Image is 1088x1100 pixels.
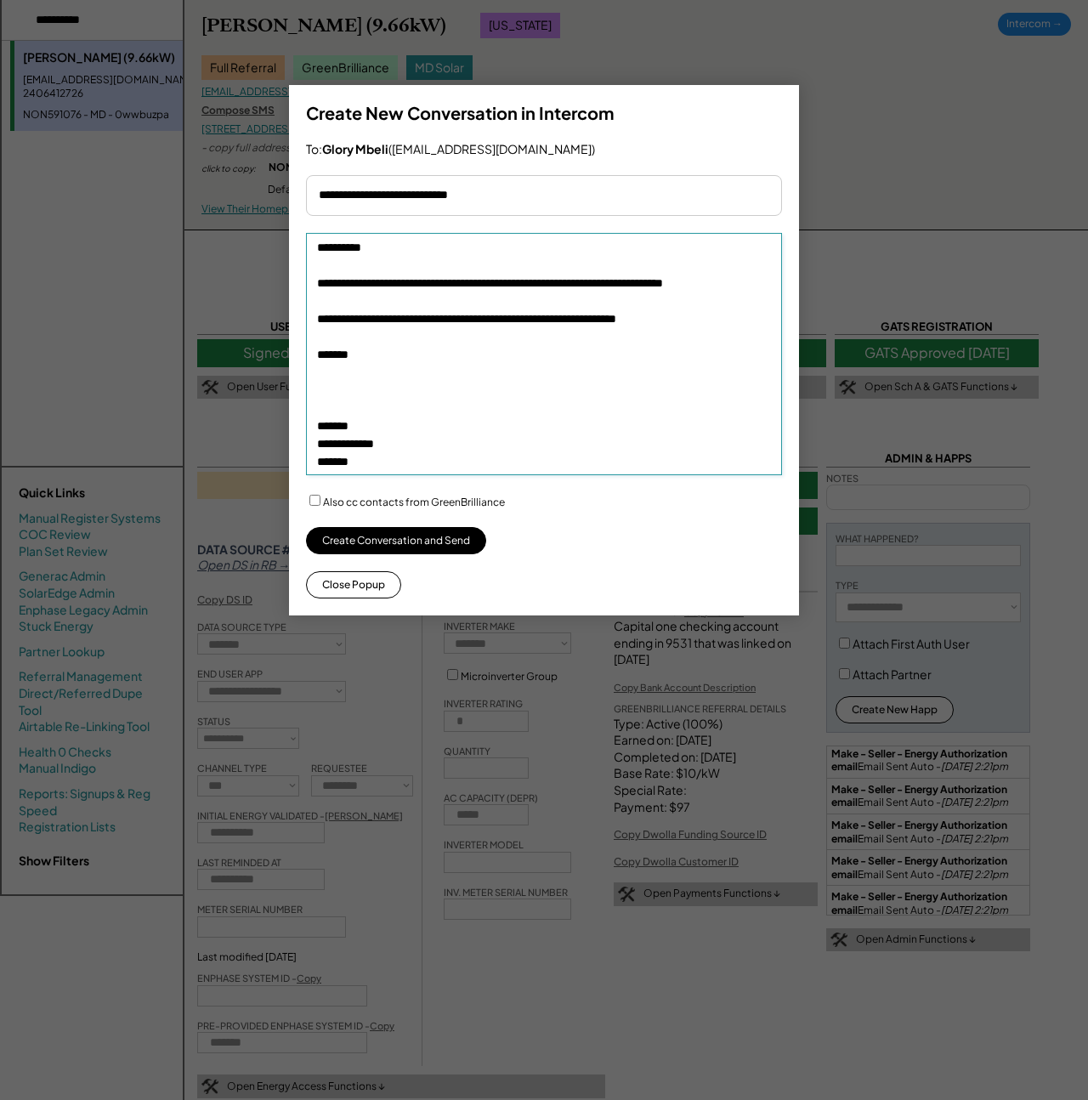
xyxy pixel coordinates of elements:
[306,102,614,124] h3: Create New Conversation in Intercom
[306,527,486,554] button: Create Conversation and Send
[322,141,388,156] strong: Glory Mbeli
[306,141,595,158] div: To: ([EMAIL_ADDRESS][DOMAIN_NAME])
[306,571,401,598] button: Close Popup
[323,496,505,508] label: Also cc contacts from GreenBrilliance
